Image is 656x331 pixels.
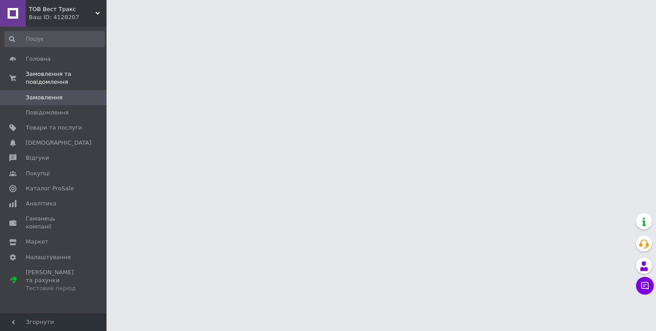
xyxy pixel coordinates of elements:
span: Замовлення [26,94,63,102]
span: Аналітика [26,200,56,208]
span: Товари та послуги [26,124,82,132]
button: Чат з покупцем [636,277,654,295]
span: Налаштування [26,253,71,261]
span: Маркет [26,238,48,246]
span: Головна [26,55,51,63]
input: Пошук [4,31,105,47]
span: [DEMOGRAPHIC_DATA] [26,139,91,147]
div: Тестовий період [26,284,82,292]
span: Каталог ProSale [26,185,74,193]
div: Ваш ID: 4128207 [29,13,107,21]
span: Гаманець компанії [26,215,82,231]
span: Замовлення та повідомлення [26,70,107,86]
span: [PERSON_NAME] та рахунки [26,268,82,293]
span: Відгуки [26,154,49,162]
span: ТОВ Вест Тракс [29,5,95,13]
span: Повідомлення [26,109,69,117]
span: Покупці [26,169,50,177]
